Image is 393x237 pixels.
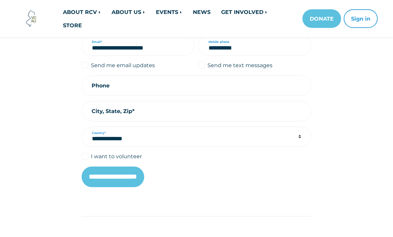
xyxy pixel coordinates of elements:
[302,9,341,28] a: DONATE
[106,5,151,19] a: ABOUT US
[91,152,142,160] label: I want to volunteer
[151,5,188,19] a: EVENTS
[58,5,376,32] nav: Main navigation
[91,61,155,69] label: Send me email updates
[58,19,87,32] a: STORE
[344,9,378,28] button: Sign in or sign up
[22,10,40,28] img: Voter Choice NJ
[58,5,106,19] a: ABOUT RCV
[188,5,216,19] a: NEWS
[216,5,273,19] a: GET INVOLVED
[207,61,272,69] label: Send me text messages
